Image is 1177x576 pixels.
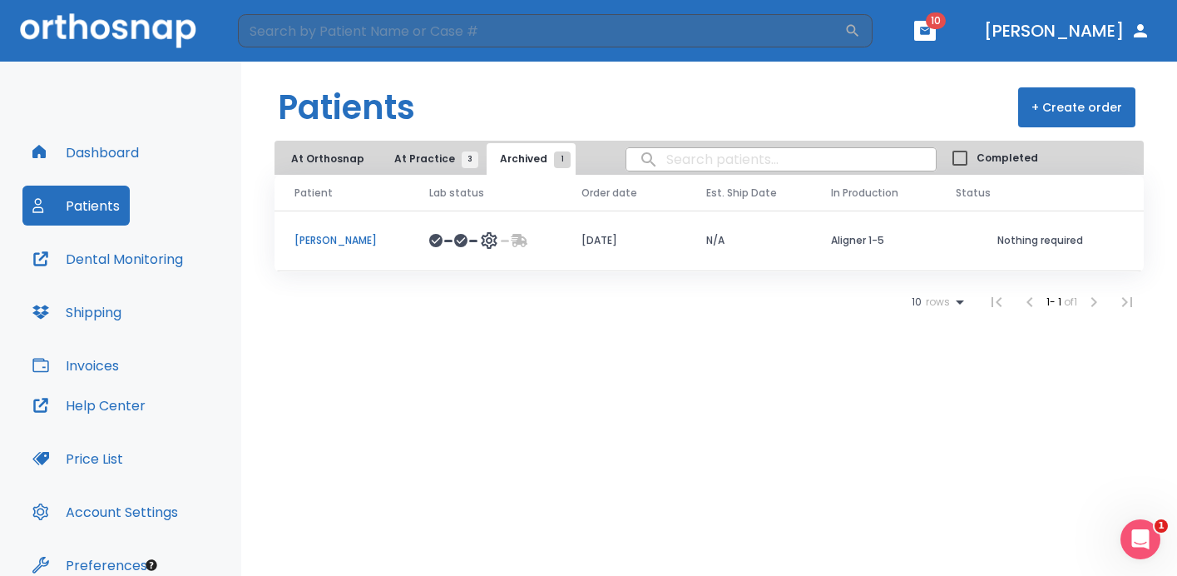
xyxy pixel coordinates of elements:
p: Nothing required [956,233,1124,248]
td: N/A [686,211,811,271]
td: Aligner 1-5 [811,211,936,271]
span: Patient [294,186,333,201]
button: Help Center [22,385,156,425]
span: Status [956,186,991,201]
button: Shipping [22,292,131,332]
span: rows [922,296,950,308]
span: Est. Ship Date [706,186,777,201]
button: Dashboard [22,132,149,172]
img: Orthosnap [20,13,196,47]
input: Search by Patient Name or Case # [238,14,844,47]
button: [PERSON_NAME] [977,16,1157,46]
span: 10 [926,12,946,29]
button: At Orthosnap [278,143,378,175]
div: Tooltip anchor [144,558,159,573]
button: Price List [22,439,133,479]
span: At Practice [394,151,470,166]
span: Completed [977,151,1038,166]
button: Account Settings [22,492,188,532]
span: Archived [500,151,562,166]
button: Invoices [22,345,129,385]
span: 1 - 1 [1046,295,1064,309]
iframe: Intercom live chat [1120,519,1160,559]
div: tabs [278,143,579,175]
span: 1 [554,151,571,168]
button: + Create order [1018,87,1135,127]
span: 1 [1155,519,1168,533]
span: In Production [831,186,898,201]
p: [PERSON_NAME] [294,233,389,248]
span: 3 [462,151,478,168]
span: of 1 [1064,295,1077,309]
span: 10 [912,296,922,308]
input: search [626,143,936,176]
button: Dental Monitoring [22,239,193,279]
button: Patients [22,186,130,226]
span: Order date [581,186,637,201]
span: Lab status [429,186,484,201]
td: [DATE] [561,211,686,271]
h1: Patients [278,82,415,132]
